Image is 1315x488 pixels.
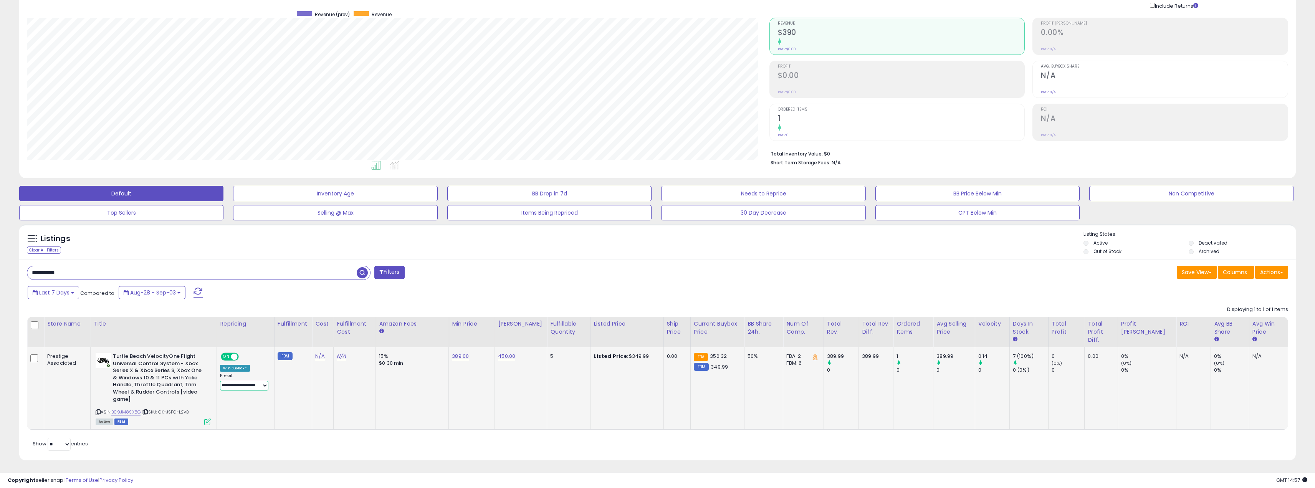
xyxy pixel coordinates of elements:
[372,11,392,18] span: Revenue
[220,365,250,372] div: Win BuyBox *
[1041,65,1288,69] span: Avg. Buybox Share
[1179,353,1205,360] div: N/A
[1041,22,1288,26] span: Profit [PERSON_NAME]
[1276,476,1307,484] span: 2025-09-12 14:57 GMT
[337,352,346,360] a: N/A
[710,352,727,360] span: 356.32
[1041,47,1056,51] small: Prev: N/A
[594,320,660,328] div: Listed Price
[1252,353,1282,360] div: N/A
[1083,231,1296,238] p: Listing States:
[1121,360,1132,366] small: (0%)
[1199,240,1227,246] label: Deactivated
[594,352,629,360] b: Listed Price:
[771,159,830,166] b: Short Term Storage Fees:
[694,320,741,336] div: Current Buybox Price
[1052,320,1082,336] div: Total Profit
[315,11,350,18] span: Revenue (prev)
[1052,353,1085,360] div: 0
[778,90,796,94] small: Prev: $0.00
[778,71,1025,81] h2: $0.00
[1179,320,1207,328] div: ROI
[233,186,437,201] button: Inventory Age
[875,186,1080,201] button: BB Price Below Min
[452,320,491,328] div: Min Price
[778,133,789,137] small: Prev: 0
[1252,336,1257,343] small: Avg Win Price.
[778,65,1025,69] span: Profit
[19,205,223,220] button: Top Sellers
[99,476,133,484] a: Privacy Policy
[1052,367,1085,374] div: 0
[1214,320,1246,336] div: Avg BB Share
[379,360,443,367] div: $0.30 min
[1088,353,1112,360] div: 0.00
[1041,71,1288,81] h2: N/A
[278,352,293,360] small: FBM
[778,22,1025,26] span: Revenue
[1089,186,1293,201] button: Non Competitive
[1214,353,1249,360] div: 0%
[661,205,865,220] button: 30 Day Decrease
[8,477,133,484] div: seller snap | |
[827,353,858,360] div: 389.99
[550,320,587,336] div: Fulfillable Quantity
[778,47,796,51] small: Prev: $0.00
[94,320,213,328] div: Title
[1041,28,1288,38] h2: 0.00%
[711,363,728,371] span: 349.99
[1218,266,1254,279] button: Columns
[41,233,70,244] h5: Listings
[374,266,404,279] button: Filters
[1052,360,1062,366] small: (0%)
[39,289,69,296] span: Last 7 Days
[936,353,975,360] div: 389.99
[748,320,780,336] div: BB Share 24h.
[667,353,685,360] div: 0.00
[33,440,88,447] span: Show: entries
[778,28,1025,38] h2: $390
[452,352,469,360] a: 389.00
[47,353,84,367] div: Prestige Associated
[778,108,1025,112] span: Ordered Items
[1177,266,1217,279] button: Save View
[142,409,189,415] span: | SKU: OK-JSFO-L2VB
[786,353,818,360] div: FBA: 2
[1227,306,1288,313] div: Displaying 1 to 1 of 1 items
[827,367,858,374] div: 0
[1214,360,1225,366] small: (0%)
[875,205,1080,220] button: CPT Below Min
[113,353,206,405] b: Turtle Beach VelocityOne Flight Universal Control System - Xbox Series X & Xbox Series S, Xbox On...
[978,320,1006,328] div: Velocity
[114,419,128,425] span: FBM
[1093,240,1108,246] label: Active
[379,328,384,335] small: Amazon Fees.
[786,320,820,336] div: Num of Comp.
[1214,367,1249,374] div: 0%
[379,353,443,360] div: 15%
[786,360,818,367] div: FBM: 6
[978,353,1009,360] div: 0.14
[694,363,709,371] small: FBM
[1088,320,1114,344] div: Total Profit Diff.
[778,114,1025,124] h2: 1
[936,320,972,336] div: Avg Selling Price
[1121,320,1173,336] div: Profit [PERSON_NAME]
[1252,320,1285,336] div: Avg Win Price
[862,320,890,336] div: Total Rev. Diff.
[119,286,185,299] button: Aug-28 - Sep-03
[1199,248,1219,255] label: Archived
[771,149,1282,158] li: $0
[238,354,250,360] span: OFF
[222,354,231,360] span: ON
[447,186,652,201] button: BB Drop in 7d
[66,476,98,484] a: Terms of Use
[862,353,887,360] div: 389.99
[111,409,141,415] a: B09JM8SX8G
[1041,90,1056,94] small: Prev: N/A
[233,205,437,220] button: Selling @ Max
[80,289,116,297] span: Compared to:
[28,286,79,299] button: Last 7 Days
[220,373,268,390] div: Preset:
[220,320,271,328] div: Repricing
